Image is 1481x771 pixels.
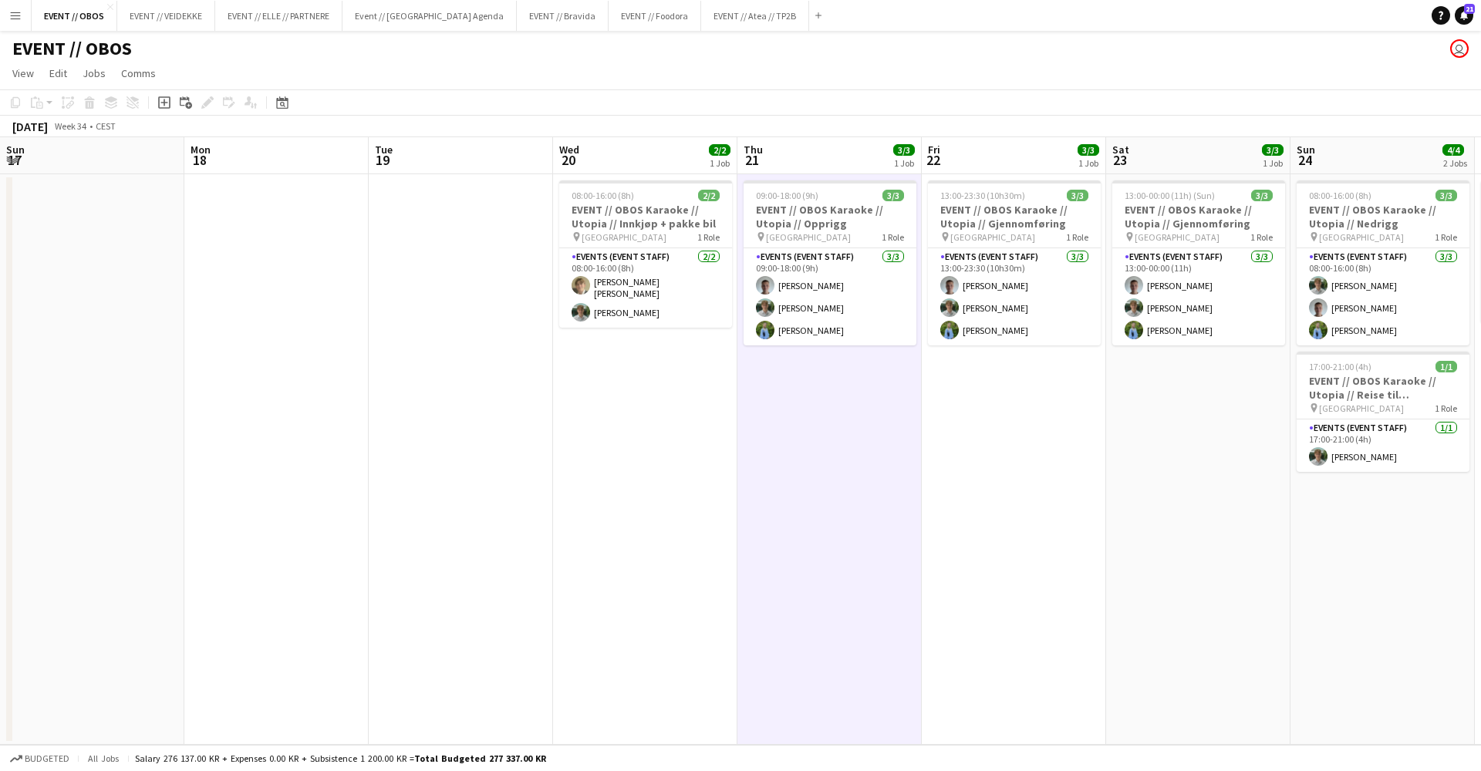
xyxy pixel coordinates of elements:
app-card-role: Events (Event Staff)3/309:00-18:00 (9h)[PERSON_NAME][PERSON_NAME][PERSON_NAME] [744,248,916,345]
h1: EVENT // OBOS [12,37,132,60]
a: 21 [1455,6,1473,25]
h3: EVENT // OBOS Karaoke // Utopia // Gjennomføring [1112,203,1285,231]
span: [GEOGRAPHIC_DATA] [1135,231,1220,243]
span: Jobs [83,66,106,80]
span: Sun [1297,143,1315,157]
span: [GEOGRAPHIC_DATA] [582,231,666,243]
span: 08:00-16:00 (8h) [572,190,634,201]
app-job-card: 17:00-21:00 (4h)1/1EVENT // OBOS Karaoke // Utopia // Reise til [GEOGRAPHIC_DATA] [GEOGRAPHIC_DAT... [1297,352,1469,472]
span: Sat [1112,143,1129,157]
div: Salary 276 137.00 KR + Expenses 0.00 KR + Subsistence 1 200.00 KR = [135,752,546,764]
span: Total Budgeted 277 337.00 KR [414,752,546,764]
span: [GEOGRAPHIC_DATA] [766,231,851,243]
a: View [6,63,40,83]
button: EVENT // VEIDEKKE [117,1,215,31]
button: EVENT // Atea // TP2B [701,1,809,31]
span: 13:00-23:30 (10h30m) [940,190,1025,201]
app-card-role: Events (Event Staff)3/308:00-16:00 (8h)[PERSON_NAME][PERSON_NAME][PERSON_NAME] [1297,248,1469,345]
span: 19 [373,151,393,169]
span: 21 [1464,4,1475,14]
span: [GEOGRAPHIC_DATA] [950,231,1035,243]
app-card-role: Events (Event Staff)1/117:00-21:00 (4h)[PERSON_NAME] [1297,419,1469,472]
app-job-card: 08:00-16:00 (8h)3/3EVENT // OBOS Karaoke // Utopia // Nedrigg [GEOGRAPHIC_DATA]1 RoleEvents (Even... [1297,180,1469,345]
span: Wed [559,143,579,157]
h3: EVENT // OBOS Karaoke // Utopia // Opprigg [744,203,916,231]
span: Budgeted [25,753,69,764]
button: EVENT // Bravida [517,1,609,31]
a: Jobs [76,63,112,83]
span: 2/2 [698,190,720,201]
span: [GEOGRAPHIC_DATA] [1319,231,1404,243]
span: Fri [928,143,940,157]
button: Budgeted [8,750,72,767]
h3: EVENT // OBOS Karaoke // Utopia // Gjennomføring [928,203,1101,231]
app-card-role: Events (Event Staff)3/313:00-00:00 (11h)[PERSON_NAME][PERSON_NAME][PERSON_NAME] [1112,248,1285,345]
button: EVENT // OBOS [32,1,117,31]
span: 21 [741,151,763,169]
span: 23 [1110,151,1129,169]
app-job-card: 08:00-16:00 (8h)2/2EVENT // OBOS Karaoke // Utopia // Innkjøp + pakke bil [GEOGRAPHIC_DATA]1 Role... [559,180,732,328]
div: 1 Job [894,157,914,169]
span: 1 Role [1250,231,1273,243]
h3: EVENT // OBOS Karaoke // Utopia // Reise til [GEOGRAPHIC_DATA] [1297,374,1469,402]
span: 17:00-21:00 (4h) [1309,361,1371,372]
span: Week 34 [51,120,89,132]
span: 20 [557,151,579,169]
span: View [12,66,34,80]
span: All jobs [85,752,122,764]
div: [DATE] [12,119,48,134]
div: 2 Jobs [1443,157,1467,169]
span: 13:00-00:00 (11h) (Sun) [1125,190,1215,201]
span: 3/3 [882,190,904,201]
app-user-avatar: Johanne Holmedahl [1450,39,1469,58]
span: Comms [121,66,156,80]
span: 1 Role [697,231,720,243]
span: 1 Role [1435,231,1457,243]
app-card-role: Events (Event Staff)3/313:00-23:30 (10h30m)[PERSON_NAME][PERSON_NAME][PERSON_NAME] [928,248,1101,345]
span: 3/3 [1262,144,1284,156]
app-job-card: 13:00-00:00 (11h) (Sun)3/3EVENT // OBOS Karaoke // Utopia // Gjennomføring [GEOGRAPHIC_DATA]1 Rol... [1112,180,1285,345]
span: Tue [375,143,393,157]
span: 24 [1294,151,1315,169]
span: 1/1 [1435,361,1457,372]
span: 3/3 [1078,144,1099,156]
span: 18 [188,151,211,169]
span: [GEOGRAPHIC_DATA] [1319,402,1404,414]
div: CEST [96,120,116,132]
span: 17 [4,151,25,169]
div: 13:00-23:30 (10h30m)3/3EVENT // OBOS Karaoke // Utopia // Gjennomføring [GEOGRAPHIC_DATA]1 RoleEv... [928,180,1101,345]
span: 3/3 [893,144,915,156]
a: Edit [43,63,73,83]
app-card-role: Events (Event Staff)2/208:00-16:00 (8h)[PERSON_NAME] [PERSON_NAME][PERSON_NAME] [559,248,732,328]
button: EVENT // Foodora [609,1,701,31]
span: 09:00-18:00 (9h) [756,190,818,201]
span: Edit [49,66,67,80]
button: Event // [GEOGRAPHIC_DATA] Agenda [342,1,517,31]
div: 1 Job [710,157,730,169]
span: 08:00-16:00 (8h) [1309,190,1371,201]
div: 1 Job [1263,157,1283,169]
span: 3/3 [1435,190,1457,201]
span: Sun [6,143,25,157]
span: 22 [926,151,940,169]
a: Comms [115,63,162,83]
span: 1 Role [882,231,904,243]
button: EVENT // ELLE // PARTNERE [215,1,342,31]
span: 3/3 [1251,190,1273,201]
span: 1 Role [1435,402,1457,414]
span: 4/4 [1442,144,1464,156]
h3: EVENT // OBOS Karaoke // Utopia // Innkjøp + pakke bil [559,203,732,231]
span: 3/3 [1067,190,1088,201]
div: 1 Job [1078,157,1098,169]
span: Thu [744,143,763,157]
app-job-card: 09:00-18:00 (9h)3/3EVENT // OBOS Karaoke // Utopia // Opprigg [GEOGRAPHIC_DATA]1 RoleEvents (Even... [744,180,916,345]
span: 1 Role [1066,231,1088,243]
span: Mon [191,143,211,157]
h3: EVENT // OBOS Karaoke // Utopia // Nedrigg [1297,203,1469,231]
span: 2/2 [709,144,730,156]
